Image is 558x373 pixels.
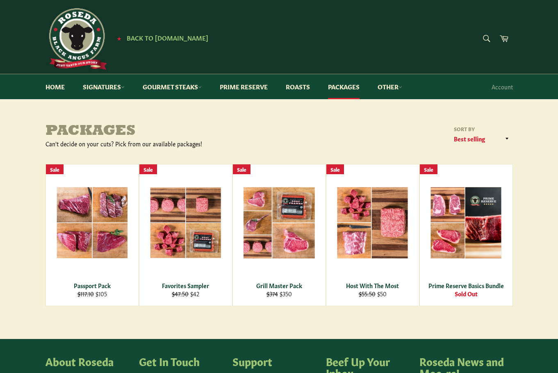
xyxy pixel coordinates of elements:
a: Account [487,75,517,99]
div: Grill Master Pack [238,282,320,289]
a: Grill Master Pack Grill Master Pack $374 $350 [232,164,326,306]
img: Favorites Sampler [150,187,222,259]
s: $117.10 [77,289,94,298]
div: Sale [233,164,251,175]
a: ★ Back to [DOMAIN_NAME] [113,35,208,41]
h4: Support [232,355,318,367]
img: Host With The Most [337,186,409,259]
h4: Get In Touch [139,355,224,367]
span: ★ [117,35,121,41]
a: Other [369,74,410,99]
a: Passport Pack Passport Pack $117.10 $105 [46,164,139,306]
img: Grill Master Pack [243,186,315,259]
div: Sold Out [425,290,507,298]
div: $50 [331,290,414,298]
div: $42 [144,290,227,298]
div: $350 [238,290,320,298]
a: Roasts [278,74,318,99]
a: Packages [320,74,368,99]
a: Prime Reserve [212,74,276,99]
div: Passport Pack [51,282,133,289]
a: Gourmet Steaks [134,74,210,99]
span: Back to [DOMAIN_NAME] [127,33,208,42]
div: $105 [51,290,133,298]
h1: Packages [46,123,279,140]
div: Host With The Most [331,282,414,289]
div: Sale [46,164,64,175]
h4: About Roseda [46,355,131,367]
div: Sale [420,164,437,175]
div: Favorites Sampler [144,282,227,289]
a: Signatures [75,74,133,99]
div: Sale [139,164,157,175]
div: Sale [326,164,344,175]
a: Host With The Most Host With The Most $55.50 $50 [326,164,419,306]
a: Home [37,74,73,99]
img: Roseda Beef [46,8,107,70]
label: Sort by [451,125,513,132]
img: Passport Pack [56,186,128,259]
div: Can't decide on your cuts? Pick from our available packages! [46,140,279,148]
div: Prime Reserve Basics Bundle [425,282,507,289]
s: $374 [266,289,278,298]
s: $55.50 [359,289,376,298]
img: Prime Reserve Basics Bundle [430,186,502,259]
s: $47.50 [172,289,189,298]
a: Favorites Sampler Favorites Sampler $47.50 $42 [139,164,232,306]
a: Prime Reserve Basics Bundle Prime Reserve Basics Bundle Sold Out [419,164,513,306]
